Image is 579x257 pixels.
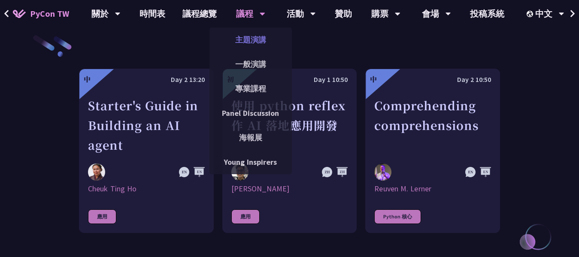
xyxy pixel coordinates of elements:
[209,103,292,123] a: Panel Discussion
[527,11,535,17] img: Locale Icon
[209,152,292,172] a: Young Inspirers
[209,79,292,99] a: 專業課程
[374,209,421,224] div: Python 核心
[209,127,292,148] a: 海報展
[88,74,205,85] div: Day 2 13:20
[231,209,260,224] div: 應用
[209,54,292,74] a: 一般演講
[231,184,348,194] div: [PERSON_NAME]
[30,7,69,20] span: PyCon TW
[88,96,205,155] div: Starter's Guide in Building an AI agent
[88,209,116,224] div: 應用
[88,163,105,181] img: Cheuk Ting Ho
[13,9,26,18] img: Home icon of PyCon TW 2025
[374,96,491,155] div: Comprehending comprehensions
[4,3,78,24] a: PyCon TW
[370,74,377,85] div: 中
[365,69,500,233] a: 中 Day 2 10:50 Comprehending comprehensions Reuven M. Lerner Reuven M. Lerner Python 核心
[84,74,91,85] div: 中
[88,184,205,194] div: Cheuk Ting Ho
[209,30,292,50] a: 主題演講
[374,184,491,194] div: Reuven M. Lerner
[79,69,214,233] a: 中 Day 2 13:20 Starter's Guide in Building an AI agent Cheuk Ting Ho Cheuk Ting Ho 應用
[374,74,491,85] div: Day 2 10:50
[374,163,391,182] img: Reuven M. Lerner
